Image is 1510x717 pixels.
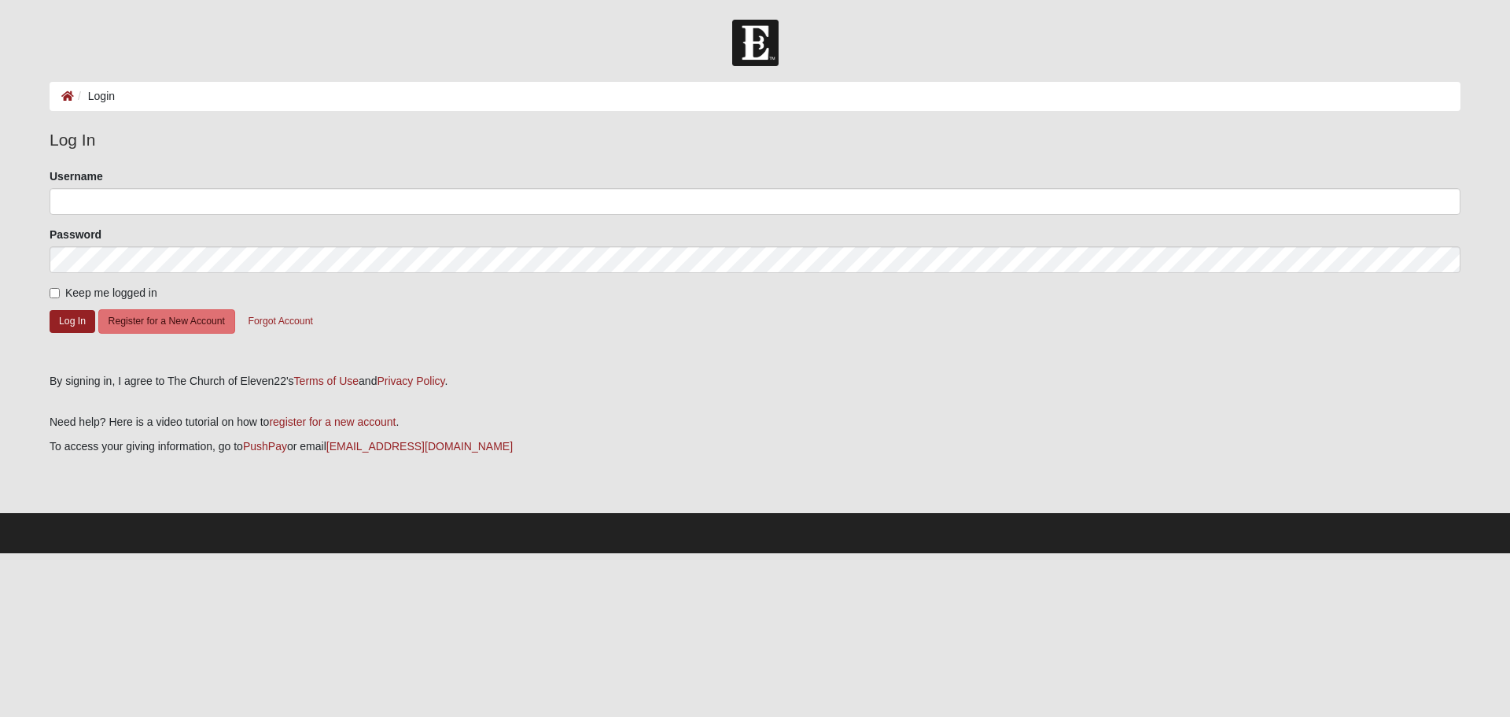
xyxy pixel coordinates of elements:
[294,375,359,387] a: Terms of Use
[50,414,1460,431] p: Need help? Here is a video tutorial on how to .
[65,286,157,299] span: Keep me logged in
[50,227,101,242] label: Password
[377,375,444,387] a: Privacy Policy
[50,438,1460,455] p: To access your giving information, go to or email
[98,309,235,334] button: Register for a New Account
[243,440,287,453] a: PushPay
[50,288,60,298] input: Keep me logged in
[732,20,779,66] img: Church of Eleven22 Logo
[50,168,103,184] label: Username
[74,88,115,105] li: Login
[50,128,1460,153] legend: Log In
[269,416,396,428] a: register for a new account
[50,373,1460,390] div: By signing in, I agree to The Church of Eleven22's and .
[326,440,513,453] a: [EMAIL_ADDRESS][DOMAIN_NAME]
[50,310,95,333] button: Log In
[238,309,323,334] button: Forgot Account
